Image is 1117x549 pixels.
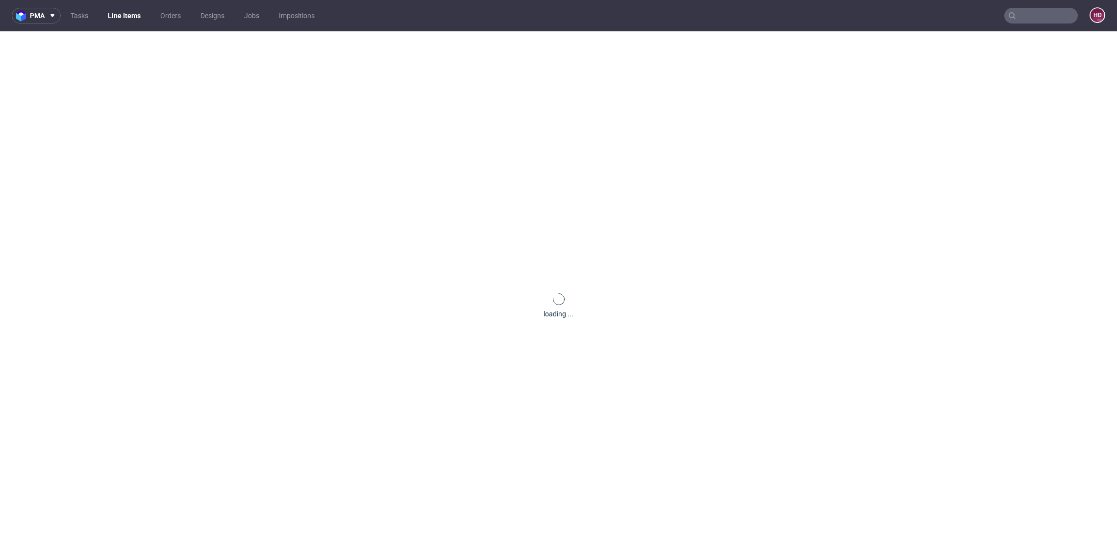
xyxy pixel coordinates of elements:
[238,8,265,24] a: Jobs
[544,309,573,319] div: loading ...
[12,8,61,24] button: pma
[273,8,321,24] a: Impositions
[30,12,45,19] span: pma
[65,8,94,24] a: Tasks
[154,8,187,24] a: Orders
[1091,8,1104,22] figcaption: HD
[102,8,147,24] a: Line Items
[195,8,230,24] a: Designs
[16,10,30,22] img: logo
